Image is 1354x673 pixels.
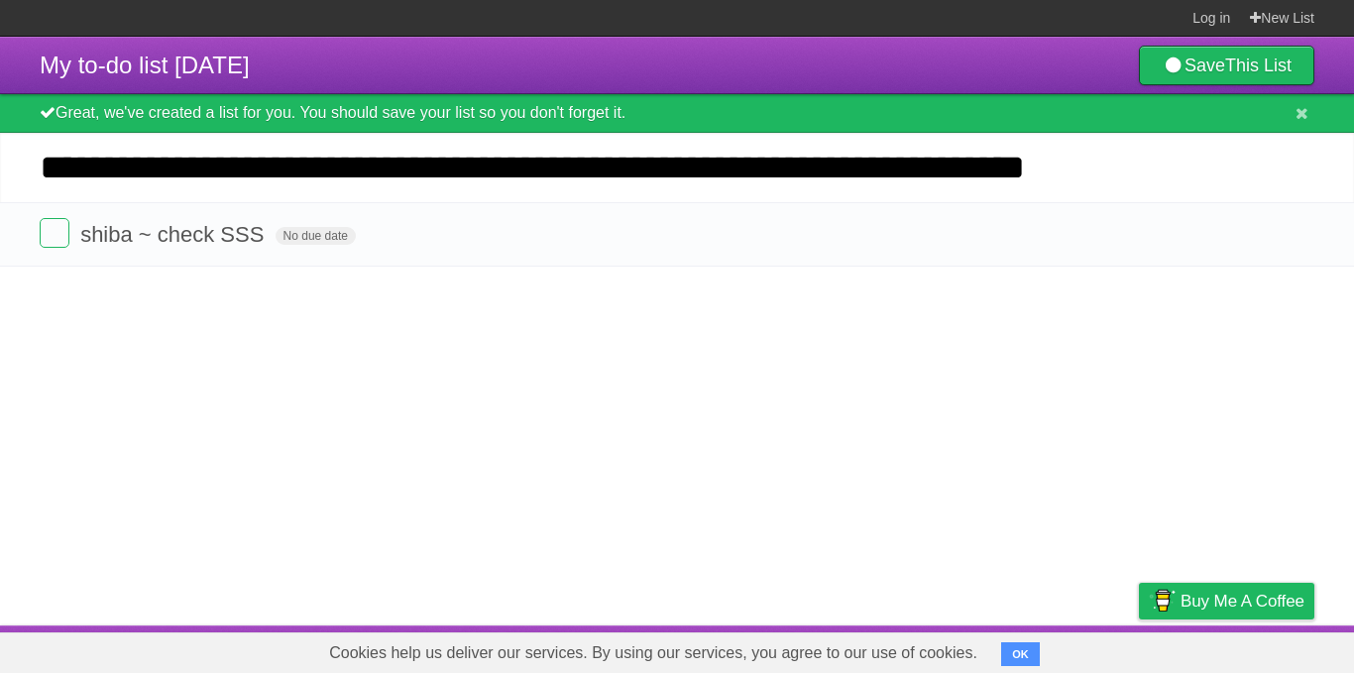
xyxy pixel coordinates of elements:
[1139,46,1314,85] a: SaveThis List
[1181,584,1304,618] span: Buy me a coffee
[276,227,356,245] span: No due date
[80,222,269,247] span: shiba ~ check SSS
[40,218,69,248] label: Done
[40,52,250,78] span: My to-do list [DATE]
[1139,583,1314,619] a: Buy me a coffee
[1113,630,1165,668] a: Privacy
[309,633,997,673] span: Cookies help us deliver our services. By using our services, you agree to our use of cookies.
[875,630,917,668] a: About
[1046,630,1089,668] a: Terms
[941,630,1021,668] a: Developers
[1001,642,1040,666] button: OK
[1189,630,1314,668] a: Suggest a feature
[1225,56,1292,75] b: This List
[1149,584,1176,617] img: Buy me a coffee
